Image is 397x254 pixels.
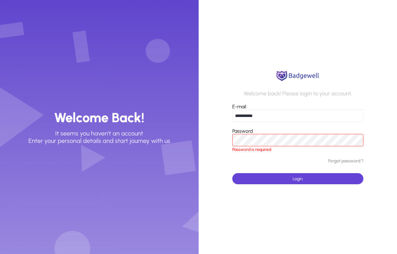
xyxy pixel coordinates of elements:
[232,104,246,110] label: E-mail
[293,176,303,181] span: Login
[28,137,170,144] p: Enter your personal details and start journey with us
[232,147,363,152] span: Password is required
[275,70,321,82] img: logo.png
[232,173,363,184] button: Login
[54,110,144,126] h3: Welcome Back!
[55,130,143,137] p: It seems you haven't an account
[232,128,253,134] label: Password
[244,90,352,97] p: Welcome back! Please login to your account.
[328,159,363,164] a: Forgot password ?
